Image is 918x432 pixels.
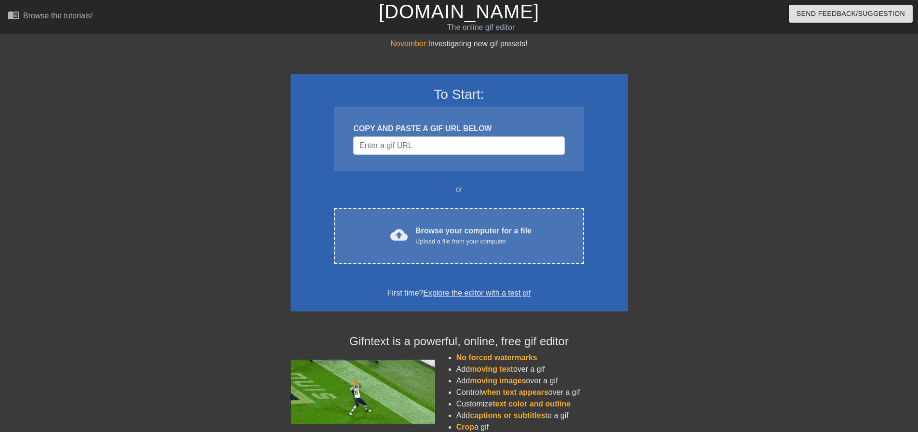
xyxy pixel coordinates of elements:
div: Browse the tutorials! [23,12,93,20]
li: Customize [456,398,628,410]
img: football_small.gif [291,360,435,424]
span: moving images [470,377,526,385]
li: Add over a gif [456,364,628,375]
div: Upload a file from your computer [415,237,532,246]
button: Send Feedback/Suggestion [789,5,913,23]
span: Crop [456,423,474,431]
span: when text appears [481,388,548,396]
div: The online gif editor [311,22,651,33]
h3: To Start: [303,86,615,103]
a: Browse the tutorials! [8,9,93,24]
span: No forced watermarks [456,353,537,362]
span: moving text [470,365,513,373]
span: Send Feedback/Suggestion [797,8,905,20]
li: Control over a gif [456,387,628,398]
div: or [316,184,603,195]
span: captions or subtitles [470,411,545,419]
span: cloud_upload [390,226,408,243]
li: Add to a gif [456,410,628,421]
div: Browse your computer for a file [415,225,532,246]
h4: Gifntext is a powerful, online, free gif editor [291,335,628,349]
span: menu_book [8,9,19,21]
div: COPY AND PASTE A GIF URL BELOW [353,123,564,135]
div: Investigating new gif presets! [291,38,628,50]
a: [DOMAIN_NAME] [379,1,539,22]
input: Username [353,136,564,155]
li: Add over a gif [456,375,628,387]
span: text color and outline [492,400,571,408]
a: Explore the editor with a test gif [423,289,531,297]
div: First time? [303,287,615,299]
span: November: [390,40,428,48]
